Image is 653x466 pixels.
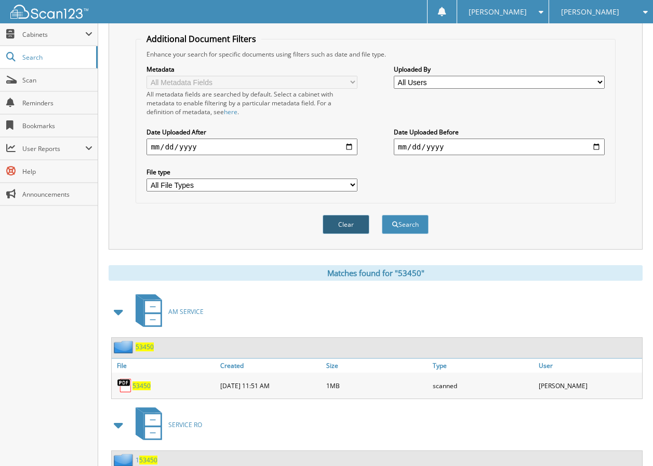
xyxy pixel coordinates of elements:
img: PDF.png [117,378,132,393]
a: 153450 [136,456,157,464]
span: 53450 [139,456,157,464]
span: Help [22,167,92,176]
a: AM SERVICE [129,291,204,332]
iframe: Chat Widget [601,416,653,466]
span: Announcements [22,190,92,199]
button: Search [382,215,429,234]
a: User [536,359,642,373]
span: Cabinets [22,30,85,39]
div: Matches found for "53450" [109,265,643,281]
a: Size [324,359,430,373]
a: SERVICE RO [129,404,202,445]
label: Metadata [146,65,357,74]
div: 1MB [324,375,430,396]
span: Scan [22,76,92,85]
div: Enhance your search for specific documents using filters such as date and file type. [141,50,609,59]
a: File [112,359,218,373]
a: 53450 [136,342,154,351]
span: Search [22,53,91,62]
span: Reminders [22,99,92,107]
span: [PERSON_NAME] [469,9,527,15]
span: AM SERVICE [168,307,204,316]
span: User Reports [22,144,85,153]
input: start [146,139,357,155]
div: [DATE] 11:51 AM [218,375,324,396]
label: Date Uploaded Before [394,128,605,136]
label: Date Uploaded After [146,128,357,136]
span: [PERSON_NAME] [561,9,619,15]
div: All metadata fields are searched by default. Select a cabinet with metadata to enable filtering b... [146,90,357,116]
button: Clear [323,215,369,234]
div: [PERSON_NAME] [536,375,642,396]
a: Type [430,359,536,373]
img: scan123-logo-white.svg [10,5,88,19]
label: File type [146,168,357,176]
label: Uploaded By [394,65,605,74]
div: scanned [430,375,536,396]
span: SERVICE RO [168,420,202,429]
a: 53450 [132,381,151,390]
legend: Additional Document Filters [141,33,261,45]
img: folder2.png [114,340,136,353]
a: Created [218,359,324,373]
input: end [394,139,605,155]
a: here [224,107,237,116]
span: Bookmarks [22,121,92,130]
